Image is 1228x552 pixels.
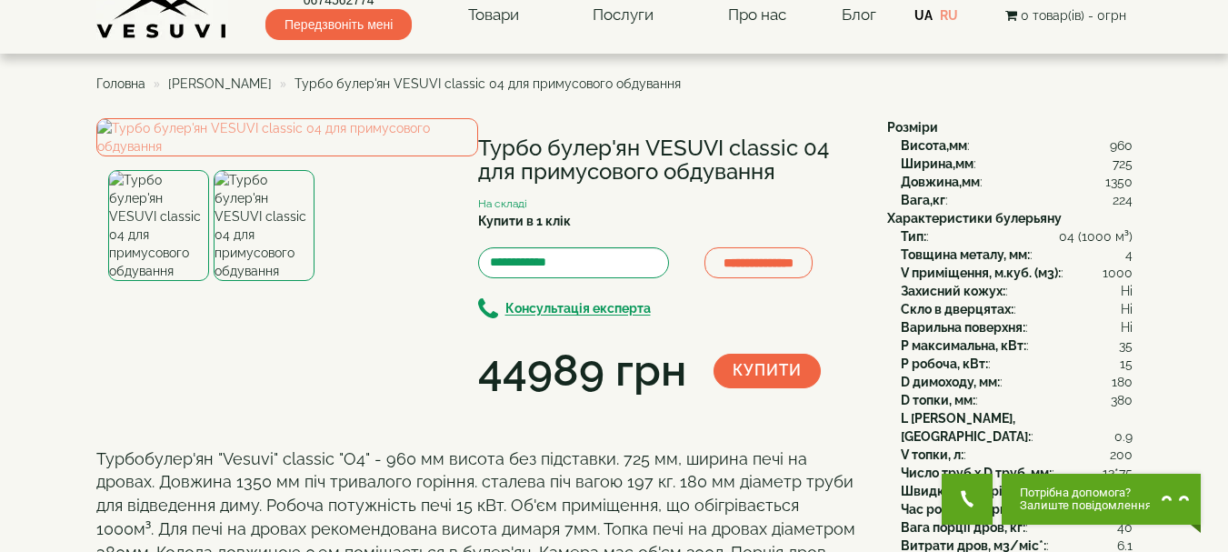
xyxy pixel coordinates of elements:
span: 1350 [1105,173,1133,191]
span: 380 [1111,391,1133,409]
b: D топки, мм: [901,393,975,407]
b: Ширина,мм [901,156,973,171]
b: Розміри [887,120,938,135]
b: Число труб x D труб, мм: [901,466,1052,480]
div: : [901,227,1133,246]
span: 0 товар(ів) - 0грн [1021,8,1126,23]
b: Консультація експерта [505,302,651,316]
label: Купити в 1 клік [478,212,571,230]
b: P максимальна, кВт: [901,338,1026,353]
div: : [901,482,1133,500]
div: : [901,464,1133,482]
b: V приміщення, м.куб. (м3): [901,266,1061,280]
button: Chat button [1002,474,1201,525]
b: Довжина,мм [901,175,980,189]
div: : [901,136,1133,155]
div: : [901,355,1133,373]
div: : [901,391,1133,409]
button: 0 товар(ів) - 0грн [1000,5,1132,25]
span: 0.9 [1114,427,1133,446]
b: Вага,кг [901,193,945,207]
span: 725 [1113,155,1133,173]
span: Передзвоніть мені [265,9,412,40]
b: Тип: [901,229,926,244]
span: 960 [1110,136,1133,155]
span: 40 [1117,518,1133,537]
div: : [901,336,1133,355]
div: : [901,318,1133,336]
span: Ні [1121,282,1133,300]
b: P робоча, кВт: [901,356,988,371]
b: Висота,мм [901,138,967,153]
img: Турбо булер'ян VESUVI classic 04 для примусового обдування [96,118,478,156]
div: : [901,282,1133,300]
button: Get Call button [942,474,993,525]
span: Потрібна допомога? [1020,487,1152,499]
b: D димоходу, мм: [901,375,1000,389]
b: Скло в дверцятах: [901,302,1013,316]
a: Блог [842,5,876,24]
b: V топки, л: [901,447,963,462]
b: Час роботи, порц. год: [901,502,1037,517]
div: 44989 грн [478,340,686,402]
span: 200 [1110,446,1133,464]
div: : [901,246,1133,264]
span: 35 [1119,336,1133,355]
b: Вага порції дров, кг: [901,520,1025,535]
b: L [PERSON_NAME], [GEOGRAPHIC_DATA]: [901,411,1031,444]
b: Товщина металу, мм: [901,247,1030,262]
a: [PERSON_NAME] [168,76,272,91]
b: Швидкість нагріву повітря, м3/хв: [901,484,1114,498]
div: : [901,446,1133,464]
div: : [901,409,1133,446]
img: Турбо булер'ян VESUVI classic 04 для примусового обдування [108,170,209,281]
span: 04 (1000 м³) [1059,227,1133,246]
img: Турбо булер'ян VESUVI classic 04 для примусового обдування [214,170,314,281]
b: Характеристики булерьяну [887,211,1062,226]
span: 13*75 [1103,464,1133,482]
span: 1000 [1103,264,1133,282]
div: : [901,191,1133,209]
div: : [901,264,1133,282]
span: Ні [1121,300,1133,318]
a: RU [940,8,958,23]
h1: Турбо булер'ян VESUVI classic 04 для примусового обдування [478,136,860,185]
b: Варильна поверхня: [901,320,1025,335]
span: 4 [1125,246,1133,264]
div: : [901,300,1133,318]
div: : [901,518,1133,537]
span: 15 [1120,355,1133,373]
span: 180 [1112,373,1133,391]
button: Купити [714,354,821,388]
div: : [901,155,1133,173]
div: : [901,500,1133,518]
span: Ні [1121,318,1133,336]
a: Головна [96,76,145,91]
span: Турбо булер'ян VESUVI classic 04 для примусового обдування [295,76,681,91]
a: UA [914,8,933,23]
div: : [901,373,1133,391]
div: : [901,173,1133,191]
span: 224 [1113,191,1133,209]
span: Залиште повідомлення [1020,499,1152,512]
small: На складі [478,197,527,210]
b: Захисний кожух: [901,284,1005,298]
